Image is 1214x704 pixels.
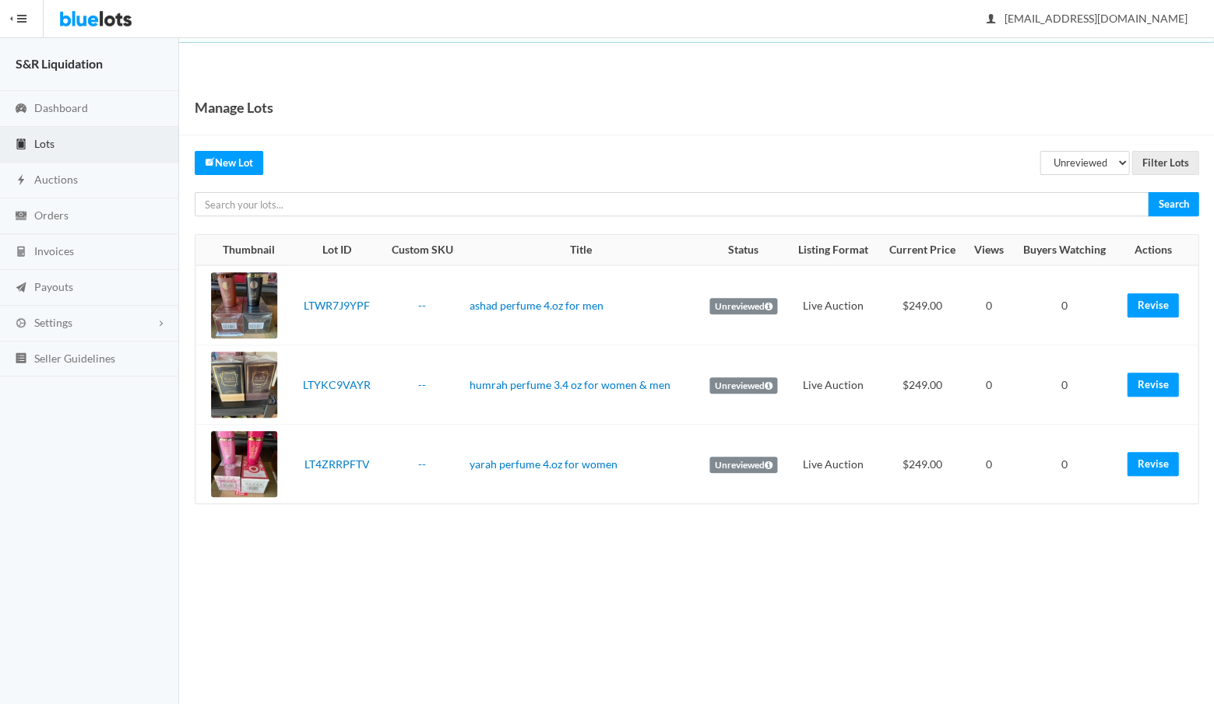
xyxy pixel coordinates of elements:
[293,235,382,266] th: Lot ID
[195,151,263,175] a: createNew Lot
[1127,452,1178,476] a: Revise
[987,12,1187,25] span: [EMAIL_ADDRESS][DOMAIN_NAME]
[1148,192,1198,216] input: Search
[13,209,29,224] ion-icon: cash
[1012,235,1117,266] th: Buyers Watching
[195,192,1149,216] input: Search your lots...
[34,101,88,114] span: Dashboard
[878,345,966,425] td: $249.00
[966,345,1012,425] td: 0
[13,352,29,366] ion-icon: list box
[418,457,426,471] a: --
[709,377,777,394] label: Unreviewed
[13,173,29,188] ion-icon: flash
[787,345,878,425] td: Live Auction
[34,173,78,186] span: Auctions
[304,299,370,312] a: LTWR7J9YPF
[878,425,966,504] td: $249.00
[787,265,878,345] td: Live Auction
[303,378,371,391] a: LTYKC9VAYR
[878,235,966,266] th: Current Price
[983,12,998,27] ion-icon: person
[966,425,1012,504] td: 0
[195,235,293,266] th: Thumbnail
[787,425,878,504] td: Live Auction
[1117,235,1198,266] th: Actions
[418,299,426,312] a: --
[1012,345,1117,425] td: 0
[304,457,370,471] a: LT4ZRRPFTV
[1127,373,1178,397] a: Revise
[463,235,699,266] th: Title
[34,137,55,150] span: Lots
[709,457,777,474] label: Unreviewed
[16,56,103,71] strong: S&R Liquidation
[470,378,670,391] a: humrah perfume 3.4 oz for women & men
[1012,265,1117,345] td: 0
[966,235,1012,266] th: Views
[1131,151,1198,175] input: Filter Lots
[382,235,463,266] th: Custom SKU
[698,235,787,266] th: Status
[13,317,29,331] ion-icon: cog
[34,352,115,365] span: Seller Guidelines
[205,156,215,166] ion-icon: create
[34,208,69,222] span: Orders
[966,265,1012,345] td: 0
[13,102,29,117] ion-icon: speedometer
[1012,425,1117,504] td: 0
[195,96,273,119] h1: Manage Lots
[34,280,73,293] span: Payouts
[470,299,603,312] a: ashad perfume 4.oz for men
[709,298,777,315] label: Unreviewed
[787,235,878,266] th: Listing Format
[1127,293,1178,317] a: Revise
[418,378,426,391] a: --
[34,244,74,257] span: Invoices
[13,281,29,296] ion-icon: paper plane
[878,265,966,345] td: $249.00
[13,245,29,260] ion-icon: calculator
[13,138,29,152] ion-icon: clipboard
[470,457,618,471] a: yarah perfume 4.oz for women
[34,316,72,329] span: Settings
